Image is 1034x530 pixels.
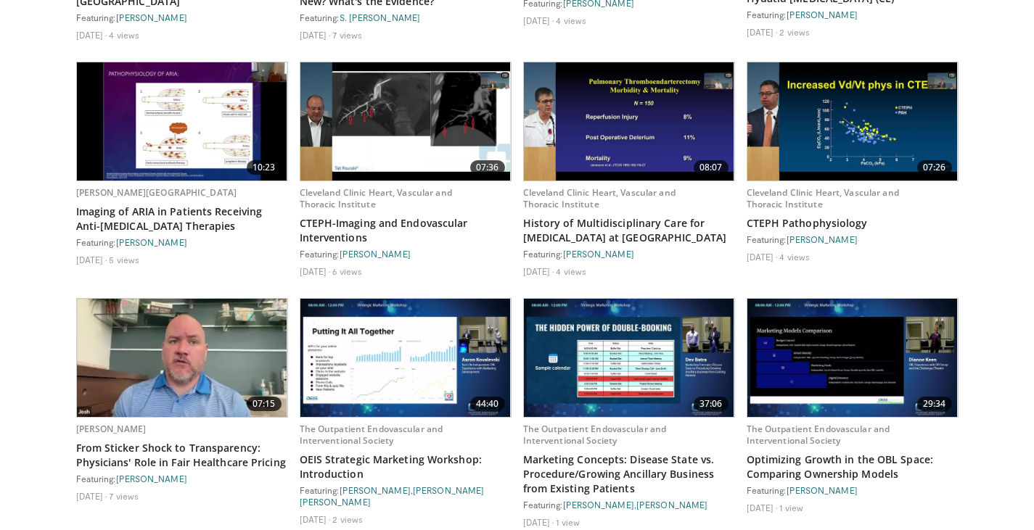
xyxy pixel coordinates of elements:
[116,237,187,247] a: [PERSON_NAME]
[77,62,287,181] a: 10:23
[300,29,331,41] li: [DATE]
[332,513,363,525] li: 2 views
[523,499,735,510] div: Featuring: ,
[636,500,707,510] a: [PERSON_NAME]
[523,186,676,210] a: Cleveland Clinic Heart, Vascular and Thoracic Institute
[787,485,858,495] a: [PERSON_NAME]
[747,423,890,447] a: The Outpatient Endovascular and Interventional Society
[779,502,803,513] li: 1 view
[523,265,554,277] li: [DATE]
[694,160,729,175] span: 08:07
[917,160,952,175] span: 07:26
[332,29,362,41] li: 7 views
[332,265,362,277] li: 6 views
[76,254,107,265] li: [DATE]
[109,29,139,41] li: 4 views
[747,62,958,181] a: 07:26
[300,485,485,507] a: [PERSON_NAME] [PERSON_NAME]
[523,248,735,260] div: Featuring:
[340,12,421,22] a: S. [PERSON_NAME]
[779,251,810,262] li: 4 views
[76,441,288,470] a: From Sticker Shock to Transparency: Physicians' Role in Fair Healthcare Pricing
[747,216,959,231] a: CTEPH Pathophysiology
[77,299,287,417] img: 89f4f51b-3f84-415b-b8a3-f66638491610.620x360_q85_upscale.jpg
[76,473,288,484] div: Featuring:
[247,397,282,411] span: 07:15
[470,397,505,411] span: 44:40
[556,516,580,528] li: 1 view
[76,204,288,233] a: Imaging of ARIA in Patients Receiving Anti-[MEDICAL_DATA] Therapies
[747,233,959,245] div: Featuring:
[524,62,734,181] a: 08:07
[247,160,282,175] span: 10:23
[300,513,331,525] li: [DATE]
[116,12,187,22] a: [PERSON_NAME]
[747,484,959,496] div: Featuring:
[524,299,734,417] img: 9162ead9-7aa5-48eb-b261-afc27585c88a.620x360_q85_upscale.jpg
[109,490,139,502] li: 7 views
[300,299,511,417] img: 3260009f-6bc5-468b-8ec0-3b20b4b83860.620x360_q85_upscale.jpg
[76,29,107,41] li: [DATE]
[77,299,287,417] a: 07:15
[109,254,139,265] li: 5 views
[556,15,586,26] li: 4 views
[76,423,147,435] a: [PERSON_NAME]
[77,62,287,181] img: ec24cc84-afd8-4242-95d3-2a9b3be9f549.620x360_q85_upscale.jpg
[563,249,634,259] a: [PERSON_NAME]
[340,485,411,495] a: [PERSON_NAME]
[747,62,958,181] img: 4af83fdb-505a-48b5-8998-8ed0e4f7a510.620x360_q85_upscale.jpg
[300,423,443,447] a: The Outpatient Endovascular and Interventional Society
[694,397,729,411] span: 37:06
[747,452,959,481] a: Optimizing Growth in the OBL Space: Comparing Ownership Models
[300,248,512,260] div: Featuring:
[523,423,667,447] a: The Outpatient Endovascular and Interventional Society
[300,484,512,508] div: Featuring: ,
[556,265,586,277] li: 4 views
[747,251,778,262] li: [DATE]
[523,516,554,528] li: [DATE]
[300,265,331,277] li: [DATE]
[563,500,634,510] a: [PERSON_NAME]
[340,249,411,259] a: [PERSON_NAME]
[470,160,505,175] span: 07:36
[76,186,237,199] a: [PERSON_NAME][GEOGRAPHIC_DATA]
[300,216,512,245] a: CTEPH-Imaging and Endovascular Interventions
[300,62,511,181] a: 07:36
[747,9,959,20] div: Featuring:
[747,26,778,38] li: [DATE]
[523,216,735,245] a: History of Multidisciplinary Care for [MEDICAL_DATA] at [GEOGRAPHIC_DATA]
[523,452,735,496] a: Marketing Concepts: Disease State vs. Procedure/Growing Ancillary Business from Existing Patients
[917,397,952,411] span: 29:34
[300,62,511,181] img: aa0a20f7-277c-4233-8a18-49148ba865f4.620x360_q85_upscale.jpg
[524,62,734,181] img: e67e2d8e-a5f0-4b3e-9401-0dda2ef3eabf.620x360_q85_upscale.jpg
[116,473,187,484] a: [PERSON_NAME]
[76,12,288,23] div: Featuring:
[300,299,511,417] a: 44:40
[300,186,452,210] a: Cleveland Clinic Heart, Vascular and Thoracic Institute
[787,234,858,244] a: [PERSON_NAME]
[523,15,554,26] li: [DATE]
[524,299,734,417] a: 37:06
[300,452,512,481] a: OEIS Strategic Marketing Workshop: Introduction
[787,9,858,20] a: [PERSON_NAME]
[747,299,958,417] img: 19d9b76a-817c-4360-ad08-0b24f0d65391.620x360_q85_upscale.jpg
[76,236,288,248] div: Featuring:
[747,299,958,417] a: 29:34
[76,490,107,502] li: [DATE]
[300,12,512,23] div: Featuring:
[779,26,810,38] li: 2 views
[747,502,778,513] li: [DATE]
[747,186,899,210] a: Cleveland Clinic Heart, Vascular and Thoracic Institute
